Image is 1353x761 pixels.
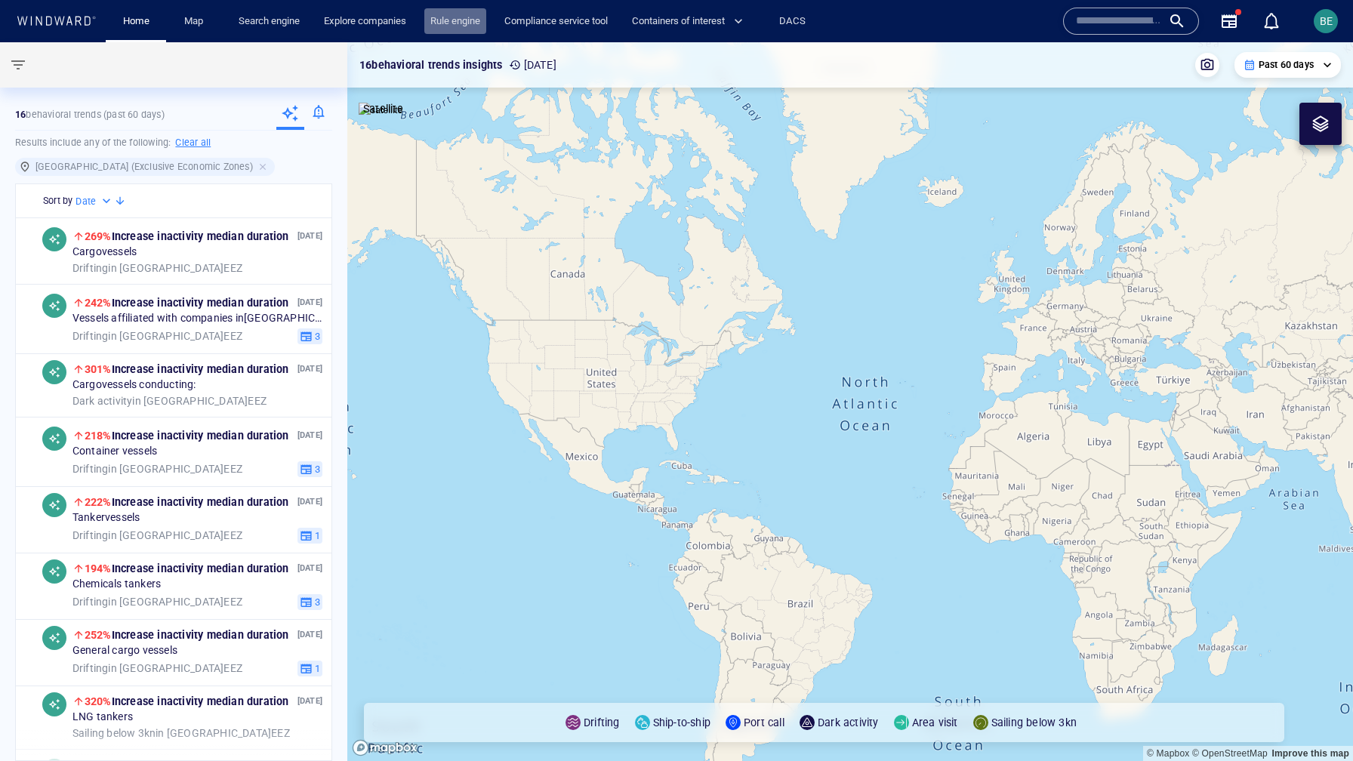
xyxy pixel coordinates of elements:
span: Increase in activity median duration [85,629,289,641]
p: [DATE] [297,362,322,377]
span: Increase in activity median duration [85,297,289,309]
span: in [GEOGRAPHIC_DATA] EEZ [72,395,267,408]
h6: Clear all [175,135,211,150]
span: in [GEOGRAPHIC_DATA] EEZ [72,727,290,741]
a: Rule engine [424,8,486,35]
span: LNG tankers [72,711,133,725]
span: Dark activity [72,395,133,407]
span: 3 [313,330,320,344]
p: behavioral trends (Past 60 days) [15,108,165,122]
span: 3 [313,596,320,609]
span: 1 [313,529,320,543]
p: [DATE] [509,56,556,74]
p: Past 60 days [1259,58,1314,72]
p: Drifting [584,713,620,732]
p: Port call [744,713,784,732]
span: BE [1320,15,1333,27]
span: General cargo vessels [72,645,177,658]
div: Past 60 days [1244,58,1332,72]
div: Date [76,194,114,209]
p: Ship-to-ship [653,713,710,732]
button: 1 [297,528,322,544]
span: 194% [85,562,112,575]
span: Sailing below 3kn [72,727,156,739]
button: Map [172,8,220,35]
span: Container vessels [72,445,157,459]
p: [DATE] [297,562,322,576]
span: 1 [313,662,320,676]
span: Increase in activity median duration [85,695,289,707]
span: Increase in activity median duration [85,430,289,442]
p: [DATE] [297,495,322,510]
p: [DATE] [297,230,322,244]
img: satellite [359,103,403,118]
span: Chemicals tankers [72,578,161,592]
a: OpenStreetMap [1192,748,1268,759]
h6: Results include any of the following: [15,131,332,155]
span: 3 [313,463,320,476]
a: Map feedback [1271,748,1349,759]
span: Cargo vessels conducting: [72,379,196,393]
a: Explore companies [318,8,412,35]
span: 320% [85,695,112,707]
span: Increase in activity median duration [85,562,289,575]
h6: Sort by [43,193,72,208]
span: Drifting [72,463,109,475]
p: 16 behavioral trends insights [359,56,503,74]
span: in [GEOGRAPHIC_DATA] EEZ [72,463,242,476]
p: [DATE] [297,429,322,443]
a: Mapbox logo [352,739,418,756]
div: [GEOGRAPHIC_DATA] (Exclusive Economic Zones) [15,158,275,176]
button: Home [112,8,160,35]
h6: [GEOGRAPHIC_DATA] (Exclusive Economic Zones) [35,159,253,174]
span: Drifting [72,330,109,342]
p: [DATE] [297,296,322,310]
a: Search engine [233,8,306,35]
span: in [GEOGRAPHIC_DATA] EEZ [72,662,242,676]
span: Tanker vessels [72,512,140,525]
span: 252% [85,629,112,641]
span: in [GEOGRAPHIC_DATA] EEZ [72,596,242,609]
button: 3 [297,328,322,345]
span: Drifting [72,596,109,608]
button: 1 [297,661,322,677]
h6: Date [76,194,96,209]
span: in [GEOGRAPHIC_DATA] EEZ [72,529,242,543]
button: DACS [768,8,816,35]
span: Drifting [72,529,109,541]
a: Map [178,8,214,35]
p: [DATE] [297,695,322,709]
p: Sailing below 3kn [991,713,1077,732]
p: Dark activity [818,713,879,732]
span: Increase in activity median duration [85,496,289,508]
span: Containers of interest [632,13,743,30]
span: Vessels affiliated with companies in [GEOGRAPHIC_DATA] [72,313,322,326]
span: Drifting [72,662,109,674]
a: Mapbox [1147,748,1189,759]
span: 218% [85,430,112,442]
button: 3 [297,461,322,478]
span: 269% [85,230,112,242]
p: Satellite [363,100,403,118]
span: in [GEOGRAPHIC_DATA] EEZ [72,330,242,344]
button: 3 [297,594,322,611]
span: in [GEOGRAPHIC_DATA] EEZ [72,262,242,276]
span: 242% [85,297,112,309]
canvas: Map [347,42,1353,761]
span: Increase in activity median duration [85,230,289,242]
p: [DATE] [297,628,322,642]
strong: 16 [15,109,26,120]
a: Compliance service tool [498,8,614,35]
a: DACS [773,8,812,35]
span: Cargo vessels [72,246,137,260]
a: Home [117,8,156,35]
span: 222% [85,496,112,508]
span: Increase in activity median duration [85,363,289,375]
span: Drifting [72,262,109,274]
button: BE [1311,6,1341,36]
div: Notification center [1262,12,1281,30]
